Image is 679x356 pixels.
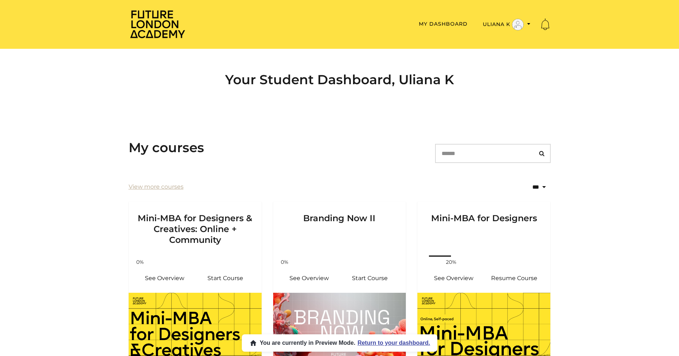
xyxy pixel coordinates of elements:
[484,270,545,287] a: Mini-MBA for Designers: Resume Course
[273,201,406,254] a: Branding Now II
[423,270,484,287] a: Mini-MBA for Designers: See Overview
[442,258,460,266] span: 20%
[129,183,184,191] a: View more courses
[137,201,253,245] h3: Mini-MBA for Designers & Creatives: Online + Community
[481,18,533,31] button: Toggle menu
[417,201,550,254] a: Mini-MBA for Designers
[419,21,468,27] a: My Dashboard
[282,201,397,245] h3: Branding Now II
[129,9,186,39] img: Home Page
[129,140,204,155] h3: My courses
[242,334,438,352] button: You are currently in Preview Mode.Return to your dashboard.
[134,270,195,287] a: Mini-MBA for Designers & Creatives: Online + Community: See Overview
[129,72,551,87] h2: Your Student Dashboard, Uliana K
[357,340,430,346] span: Return to your dashboard.
[426,201,542,245] h3: Mini-MBA for Designers
[132,258,149,266] span: 0%
[509,179,551,196] select: status
[276,258,293,266] span: 0%
[279,270,340,287] a: Branding Now II: See Overview
[340,270,400,287] a: Branding Now II: Resume Course
[129,201,262,254] a: Mini-MBA for Designers & Creatives: Online + Community
[195,270,256,287] a: Mini-MBA for Designers & Creatives: Online + Community: Resume Course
